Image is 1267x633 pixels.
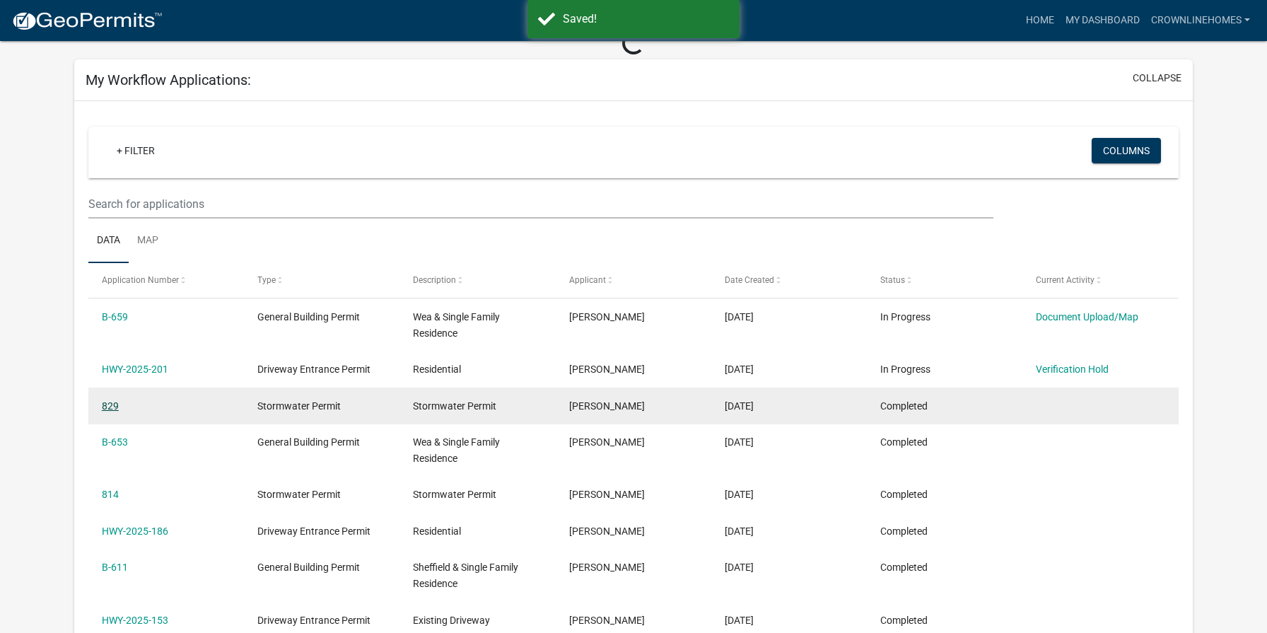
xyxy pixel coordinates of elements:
a: HWY-2025-186 [102,525,168,537]
span: Driveway Entrance Permit [257,525,370,537]
datatable-header-cell: Status [867,263,1022,297]
span: 06/18/2025 [725,562,754,573]
a: + Filter [105,138,166,163]
datatable-header-cell: Type [244,263,399,297]
span: Completed [880,436,928,448]
span: Sheffield & Single Family Residence [413,562,518,589]
span: Completed [880,400,928,412]
datatable-header-cell: Applicant [555,263,711,297]
span: 06/13/2025 [725,615,754,626]
span: Robert Lahrman [569,489,645,500]
span: 08/26/2025 [725,436,754,448]
span: Stormwater Permit [413,489,496,500]
span: Type [257,275,276,285]
h5: My Workflow Applications: [86,71,251,88]
a: crownlinehomes [1145,7,1256,34]
span: Robert Lahrman [569,311,645,323]
a: Data [88,219,129,264]
a: B-611 [102,562,128,573]
button: collapse [1133,71,1181,86]
span: Status [880,275,905,285]
span: Stormwater Permit [257,400,341,412]
datatable-header-cell: Date Created [711,263,867,297]
span: Wea & Single Family Residence [413,311,500,339]
span: Completed [880,615,928,626]
a: HWY-2025-153 [102,615,168,626]
span: Robert Lahrman [569,562,645,573]
span: Completed [880,525,928,537]
span: 08/06/2025 [725,489,754,500]
span: Completed [880,562,928,573]
a: My Dashboard [1060,7,1145,34]
span: Date Created [725,275,774,285]
div: Saved! [563,11,729,28]
datatable-header-cell: Current Activity [1022,263,1178,297]
a: Home [1020,7,1060,34]
span: 09/08/2025 [725,400,754,412]
span: Applicant [569,275,606,285]
a: Verification Hold [1036,364,1109,375]
span: Driveway Entrance Permit [257,615,370,626]
span: Description [413,275,456,285]
span: Wea & Single Family Residence [413,436,500,464]
a: Map [129,219,167,264]
span: General Building Permit [257,436,360,448]
datatable-header-cell: Description [399,263,555,297]
a: B-653 [102,436,128,448]
span: Robert Lahrman [569,525,645,537]
span: Robert Lahrman [569,436,645,448]
a: 829 [102,400,119,412]
span: 09/08/2025 [725,364,754,375]
a: B-659 [102,311,128,323]
button: Columns [1092,138,1161,163]
span: Robert Lahrman [569,615,645,626]
span: Driveway Entrance Permit [257,364,370,375]
span: Stormwater Permit [413,400,496,412]
span: General Building Permit [257,562,360,573]
span: Robert Lahrman [569,400,645,412]
span: Stormwater Permit [257,489,341,500]
input: Search for applications [88,190,994,219]
span: General Building Permit [257,311,360,323]
span: 09/08/2025 [725,311,754,323]
span: Current Activity [1036,275,1094,285]
span: In Progress [880,311,930,323]
a: 814 [102,489,119,500]
span: Application Number [102,275,179,285]
span: Robert Lahrman [569,364,645,375]
a: HWY-2025-201 [102,364,168,375]
datatable-header-cell: Application Number [88,263,244,297]
span: Residential [413,525,461,537]
a: Document Upload/Map [1036,311,1138,323]
span: Residential [413,364,461,375]
span: 08/06/2025 [725,525,754,537]
span: Existing Driveway [413,615,490,626]
span: In Progress [880,364,930,375]
span: Completed [880,489,928,500]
